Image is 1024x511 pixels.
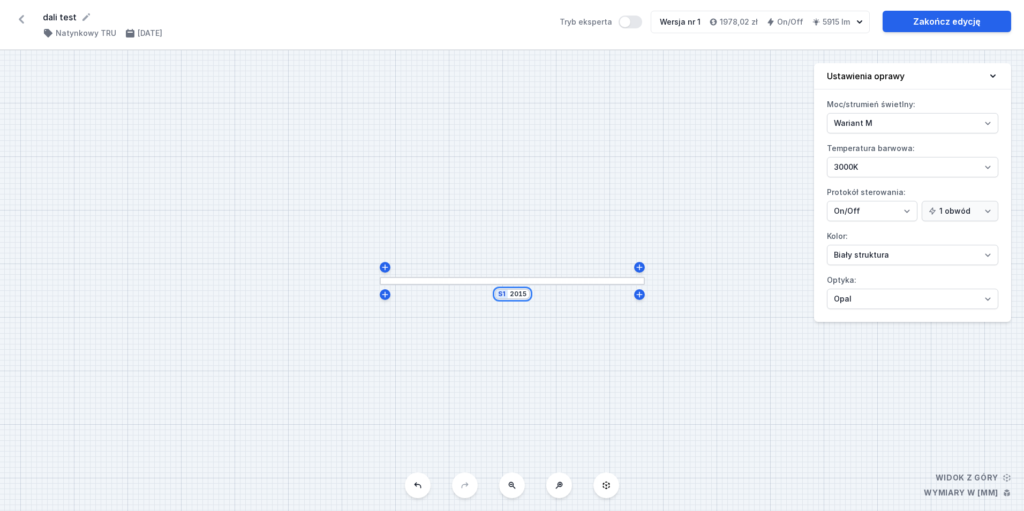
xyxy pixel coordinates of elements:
label: Tryb eksperta [560,16,642,28]
form: dali test [43,11,547,24]
select: Kolor: [827,245,998,265]
label: Protokół sterowania: [827,184,998,221]
button: Edytuj nazwę projektu [81,12,92,22]
h4: 5915 lm [823,17,850,27]
div: Wersja nr 1 [660,17,701,27]
select: Protokół sterowania: [827,201,917,221]
h4: Natynkowy TRU [56,28,116,39]
button: Wersja nr 11978,02 złOn/Off5915 lm [651,11,870,33]
h4: Ustawienia oprawy [827,70,905,82]
select: Moc/strumień świetlny: [827,113,998,133]
button: Tryb eksperta [619,16,642,28]
select: Optyka: [827,289,998,309]
button: Ustawienia oprawy [814,63,1011,89]
label: Moc/strumień świetlny: [827,96,998,133]
a: Zakończ edycję [883,11,1011,32]
h4: [DATE] [138,28,162,39]
select: Protokół sterowania: [922,201,998,221]
label: Optyka: [827,272,998,309]
h4: 1978,02 zł [720,17,758,27]
h4: On/Off [777,17,803,27]
label: Temperatura barwowa: [827,140,998,177]
select: Temperatura barwowa: [827,157,998,177]
label: Kolor: [827,228,998,265]
input: Wymiar [mm] [510,290,527,298]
